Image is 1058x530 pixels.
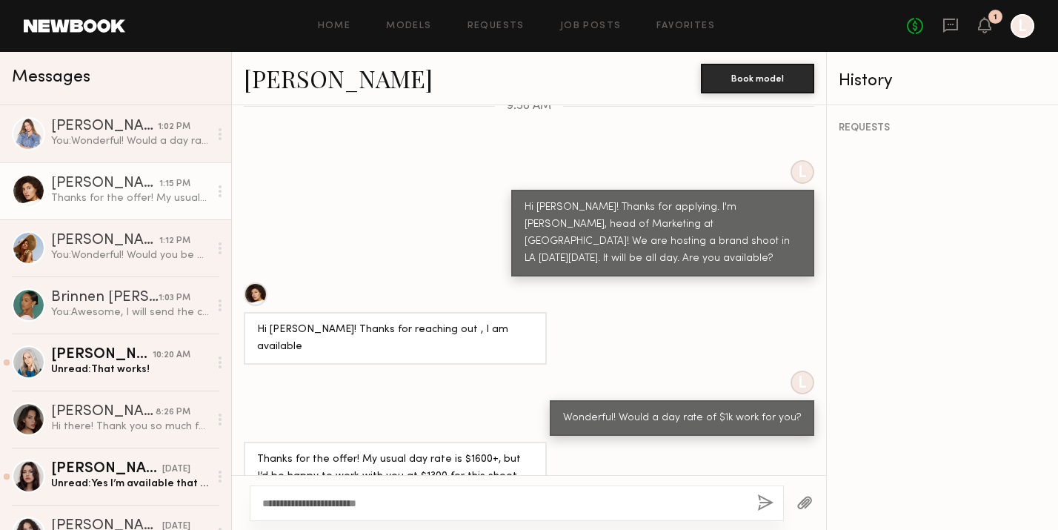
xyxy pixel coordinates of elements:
[158,120,190,134] div: 1:02 PM
[51,462,162,477] div: [PERSON_NAME]
[318,21,351,31] a: Home
[525,199,801,268] div: Hi [PERSON_NAME]! Thanks for applying. I'm [PERSON_NAME], head of Marketing at [GEOGRAPHIC_DATA]!...
[51,420,209,434] div: Hi there! Thank you so much for your interest! I am available [DATE]. What is the rate for this p...
[12,69,90,86] span: Messages
[51,191,209,205] div: Thanks for the offer! My usual day rate is $1600+, but I’d be happy to work with you at $1300 for...
[51,477,209,491] div: Unread: Yes I’m available that day!
[701,71,814,84] a: Book model
[159,291,190,305] div: 1:03 PM
[701,64,814,93] button: Book model
[51,405,156,420] div: [PERSON_NAME]
[51,134,209,148] div: You: Wonderful! Would a day rate of $1k work for you?
[159,234,190,248] div: 1:12 PM
[153,348,190,362] div: 10:20 AM
[839,73,1046,90] div: History
[51,233,159,248] div: [PERSON_NAME]
[656,21,715,31] a: Favorites
[159,177,190,191] div: 1:15 PM
[51,305,209,319] div: You: Awesome, I will send the contract!
[560,21,622,31] a: Job Posts
[51,348,153,362] div: [PERSON_NAME]
[257,322,533,356] div: Hi [PERSON_NAME]! Thanks for reaching out , I am available
[51,176,159,191] div: [PERSON_NAME]
[51,119,158,134] div: [PERSON_NAME]
[994,13,997,21] div: 1
[244,62,433,94] a: [PERSON_NAME]
[257,451,533,503] div: Thanks for the offer! My usual day rate is $1600+, but I’d be happy to work with you at $1300 for...
[51,248,209,262] div: You: Wonderful! Would you be open to a day rate of $1,100?
[51,362,209,377] div: Unread: That works!
[1011,14,1034,38] a: L
[162,463,190,477] div: [DATE]
[839,123,1046,133] div: REQUESTS
[507,100,551,113] span: 9:56 AM
[386,21,431,31] a: Models
[156,405,190,420] div: 8:26 PM
[51,291,159,305] div: Brinnen [PERSON_NAME]
[563,410,801,427] div: Wonderful! Would a day rate of $1k work for you?
[468,21,525,31] a: Requests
